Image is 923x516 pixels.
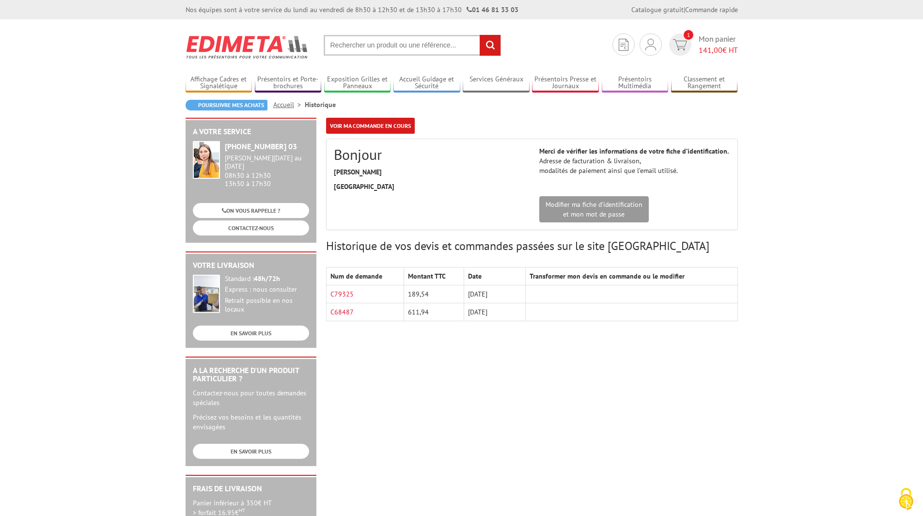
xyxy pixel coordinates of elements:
[273,100,305,109] a: Accueil
[404,267,464,285] th: Montant TTC
[393,75,460,91] a: Accueil Guidage et Sécurité
[464,267,525,285] th: Date
[186,29,309,65] img: Edimeta
[699,45,722,55] span: 141,00
[480,35,501,56] input: rechercher
[330,308,354,316] a: C68487
[324,35,501,56] input: Rechercher un produit ou une référence...
[193,366,309,383] h2: A la recherche d'un produit particulier ?
[539,196,649,222] a: Modifier ma fiche d'identificationet mon mot de passe
[193,203,309,218] a: ON VOUS RAPPELLE ?
[631,5,738,15] div: |
[193,141,220,179] img: widget-service.jpg
[467,5,518,14] strong: 01 46 81 33 03
[225,275,309,283] div: Standard :
[326,118,415,134] a: Voir ma commande en cours
[193,326,309,341] a: EN SAVOIR PLUS
[239,507,245,514] sup: HT
[193,485,309,493] h2: Frais de Livraison
[225,141,297,151] strong: [PHONE_NUMBER] 03
[193,127,309,136] h2: A votre service
[225,154,309,171] div: [PERSON_NAME][DATE] au [DATE]
[225,154,309,188] div: 08h30 à 12h30 13h30 à 17h30
[326,267,404,285] th: Num de demande
[404,285,464,303] td: 189,54
[326,240,738,252] h3: Historique de vos devis et commandes passées sur le site [GEOGRAPHIC_DATA]
[539,147,729,156] strong: Merci de vérifier les informations de votre fiche d’identification.
[685,5,738,14] a: Commande rapide
[463,75,530,91] a: Services Généraux
[186,5,518,15] div: Nos équipes sont à votre service du lundi au vendredi de 8h30 à 12h30 et de 13h30 à 17h30
[255,75,322,91] a: Présentoirs et Porte-brochures
[334,168,382,176] strong: [PERSON_NAME]
[631,5,684,14] a: Catalogue gratuit
[673,39,687,50] img: devis rapide
[602,75,669,91] a: Présentoirs Multimédia
[254,274,280,283] strong: 48h/72h
[193,275,220,313] img: widget-livraison.jpg
[684,30,693,40] span: 1
[193,388,309,407] p: Contactez-nous pour toutes demandes spéciales
[330,290,354,298] a: C79325
[671,75,738,91] a: Classement et Rangement
[539,146,730,175] p: Adresse de facturation & livraison, modalités de paiement ainsi que l’email utilisé.
[619,39,628,51] img: devis rapide
[526,267,737,285] th: Transformer mon devis en commande ou le modifier
[193,220,309,235] a: CONTACTEZ-NOUS
[186,75,252,91] a: Affichage Cadres et Signalétique
[404,303,464,321] td: 611,94
[225,297,309,314] div: Retrait possible en nos locaux
[464,303,525,321] td: [DATE]
[193,444,309,459] a: EN SAVOIR PLUS
[699,33,738,56] span: Mon panier
[645,39,656,50] img: devis rapide
[193,261,309,270] h2: Votre livraison
[193,412,309,432] p: Précisez vos besoins et les quantités envisagées
[889,483,923,516] button: Cookies (fenêtre modale)
[334,146,525,162] h2: Bonjour
[699,45,738,56] span: € HT
[464,285,525,303] td: [DATE]
[667,33,738,56] a: devis rapide 1 Mon panier 141,00€ HT
[305,100,336,109] li: Historique
[324,75,391,91] a: Exposition Grilles et Panneaux
[334,182,394,191] strong: [GEOGRAPHIC_DATA]
[894,487,918,511] img: Cookies (fenêtre modale)
[186,100,267,110] a: Poursuivre mes achats
[225,285,309,294] div: Express : nous consulter
[532,75,599,91] a: Présentoirs Presse et Journaux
